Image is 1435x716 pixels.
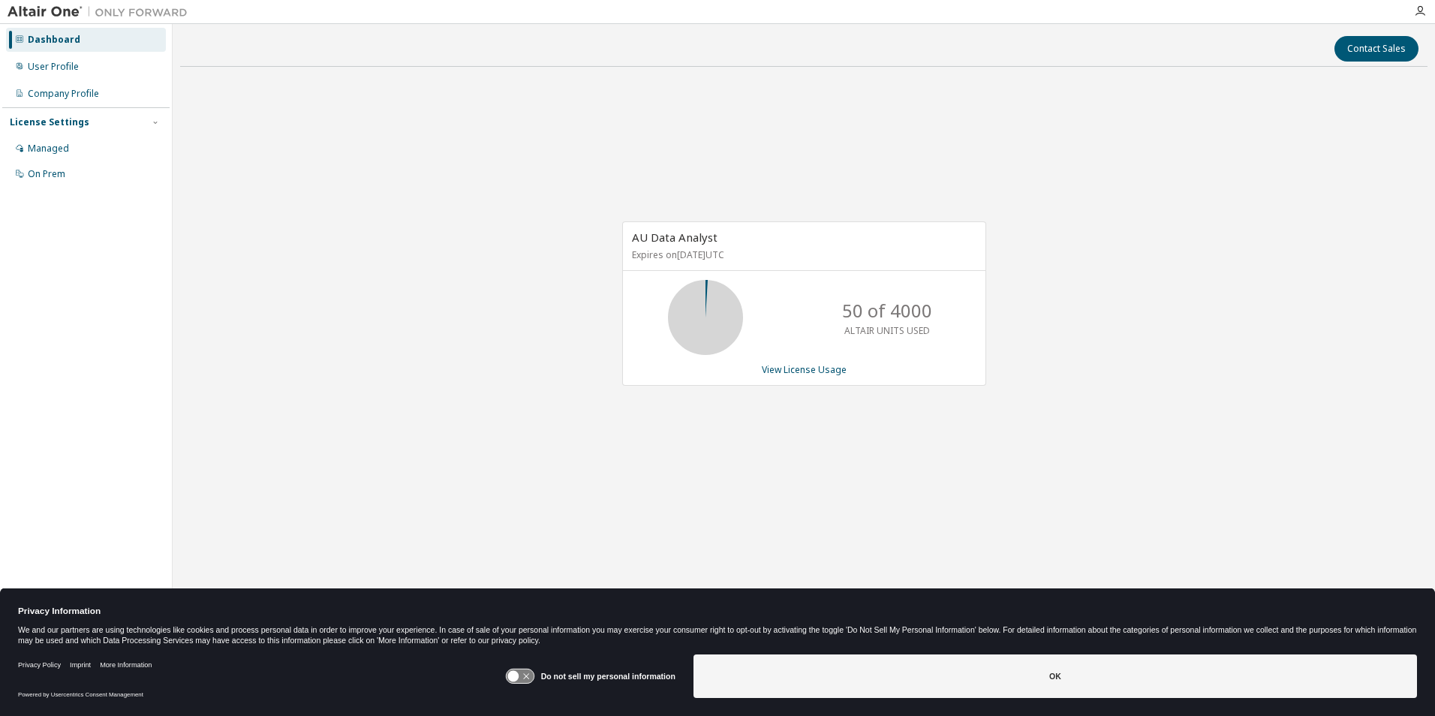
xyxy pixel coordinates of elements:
[844,324,930,337] p: ALTAIR UNITS USED
[28,168,65,180] div: On Prem
[632,248,973,261] p: Expires on [DATE] UTC
[1334,36,1418,62] button: Contact Sales
[28,88,99,100] div: Company Profile
[842,298,932,323] p: 50 of 4000
[28,143,69,155] div: Managed
[28,34,80,46] div: Dashboard
[632,230,717,245] span: AU Data Analyst
[8,5,195,20] img: Altair One
[10,116,89,128] div: License Settings
[28,61,79,73] div: User Profile
[762,363,847,376] a: View License Usage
